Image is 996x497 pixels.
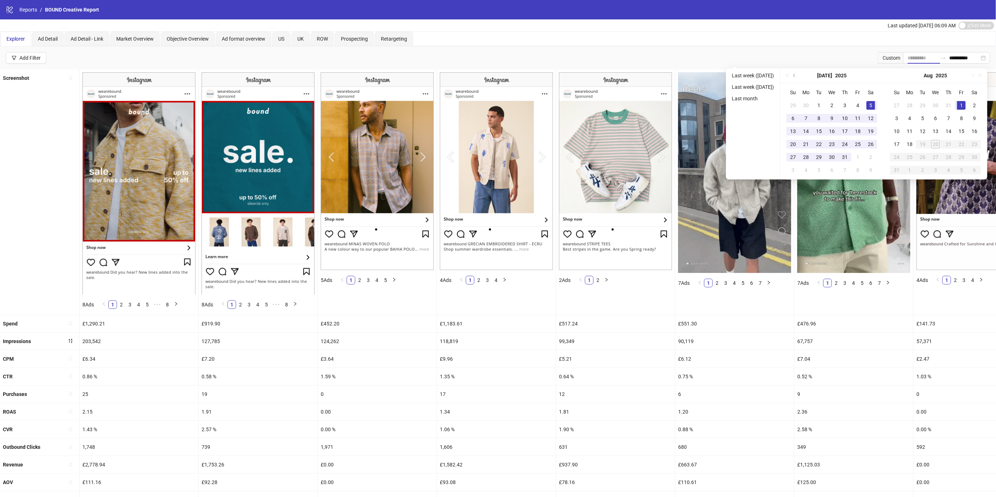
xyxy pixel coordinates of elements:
[262,300,271,309] li: 5
[853,140,862,149] div: 25
[222,36,265,42] span: Ad format overview
[832,279,840,287] li: 2
[604,278,609,282] span: right
[931,101,940,110] div: 30
[392,278,396,282] span: right
[293,302,297,306] span: right
[483,276,491,284] a: 3
[955,112,968,125] td: 2025-08-08
[825,151,838,164] td: 2025-07-30
[167,36,209,42] span: Objective Overview
[944,101,953,110] div: 31
[245,300,253,309] li: 3
[936,278,940,282] span: left
[390,276,398,284] button: right
[878,52,903,64] div: Custom
[866,101,875,110] div: 5
[884,279,892,287] button: right
[890,151,903,164] td: 2025-08-24
[817,68,832,83] button: Choose a month
[840,114,849,123] div: 10
[68,321,73,326] span: sort-ascending
[918,127,927,136] div: 12
[886,281,890,285] span: right
[68,374,73,379] span: sort-ascending
[825,138,838,151] td: 2025-07-23
[977,276,986,284] li: Next Page
[890,125,903,138] td: 2025-08-10
[824,279,831,287] a: 1
[969,276,977,284] a: 4
[864,99,877,112] td: 2025-07-05
[840,140,849,149] div: 24
[373,276,381,284] li: 4
[791,68,799,83] button: Previous month (PageUp)
[500,276,509,284] li: Next Page
[12,55,17,60] span: filter
[929,86,942,99] th: We
[68,462,73,467] span: sort-ascending
[866,140,875,149] div: 26
[890,138,903,151] td: 2025-08-17
[815,127,823,136] div: 15
[903,125,916,138] td: 2025-08-11
[355,276,364,284] li: 2
[802,101,810,110] div: 30
[918,140,927,149] div: 19
[3,75,29,81] b: Screenshot
[866,127,875,136] div: 19
[929,112,942,125] td: 2025-08-06
[892,114,901,123] div: 3
[381,276,390,284] li: 5
[729,94,777,103] li: Last month
[116,36,154,42] span: Market Overview
[884,279,892,287] li: Next Page
[968,276,977,284] li: 4
[802,127,810,136] div: 14
[851,138,864,151] td: 2025-07-25
[221,302,225,306] span: left
[840,101,849,110] div: 3
[108,300,117,309] li: 1
[321,72,434,270] img: Screenshot 120226752444340173
[812,99,825,112] td: 2025-07-01
[492,276,500,284] a: 4
[924,68,933,83] button: Choose a month
[483,276,492,284] li: 3
[812,125,825,138] td: 2025-07-15
[918,101,927,110] div: 29
[838,112,851,125] td: 2025-07-10
[931,127,940,136] div: 13
[828,114,836,123] div: 9
[466,276,474,284] a: 1
[787,86,799,99] th: Su
[45,7,99,13] span: BOUND Creative Report
[892,101,901,110] div: 27
[817,281,821,285] span: left
[730,279,738,287] a: 4
[678,72,791,273] img: Screenshot 120227812227620173
[767,281,771,285] span: right
[955,86,968,99] th: Fr
[890,112,903,125] td: 2025-08-03
[825,125,838,138] td: 2025-07-16
[787,112,799,125] td: 2025-07-06
[704,279,712,287] a: 1
[68,76,73,81] span: sort-ascending
[941,55,946,61] span: to
[916,125,929,138] td: 2025-08-12
[163,300,172,309] li: 8
[271,300,282,309] li: Next 5 Pages
[812,112,825,125] td: 2025-07-08
[799,125,812,138] td: 2025-07-14
[838,99,851,112] td: 2025-07-03
[929,125,942,138] td: 2025-08-13
[459,278,464,282] span: left
[832,279,840,287] a: 2
[283,301,290,309] a: 8
[135,301,143,309] a: 4
[812,138,825,151] td: 2025-07-22
[492,276,500,284] li: 4
[202,72,315,294] img: Screenshot 120227598140070173
[475,276,483,284] a: 2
